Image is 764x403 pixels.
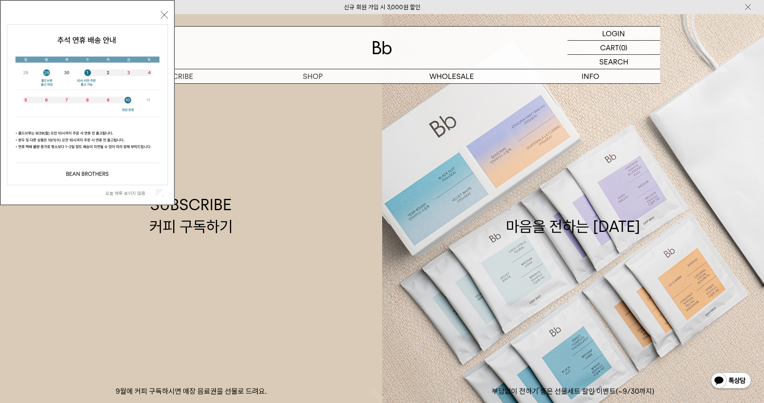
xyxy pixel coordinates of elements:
p: INFO [521,69,660,83]
p: (0) [619,41,627,54]
p: SEARCH [599,55,628,69]
a: 신규 회원 가입 시 3,000원 할인 [344,4,420,11]
div: 마음을 전하는 [DATE] [506,194,640,237]
p: CART [600,41,619,54]
a: SHOP [243,69,382,83]
button: 닫기 [161,11,168,19]
label: 오늘 하루 보이지 않음 [106,190,154,196]
a: CART (0) [567,41,660,55]
img: 5e4d662c6b1424087153c0055ceb1a13_140731.jpg [7,25,168,185]
a: LOGIN [567,27,660,41]
p: LOGIN [602,27,625,40]
p: WHOLESALE [382,69,521,83]
div: SUBSCRIBE 커피 구독하기 [149,194,233,237]
img: 카카오톡 채널 1:1 채팅 버튼 [710,372,752,391]
img: 로고 [373,41,392,54]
